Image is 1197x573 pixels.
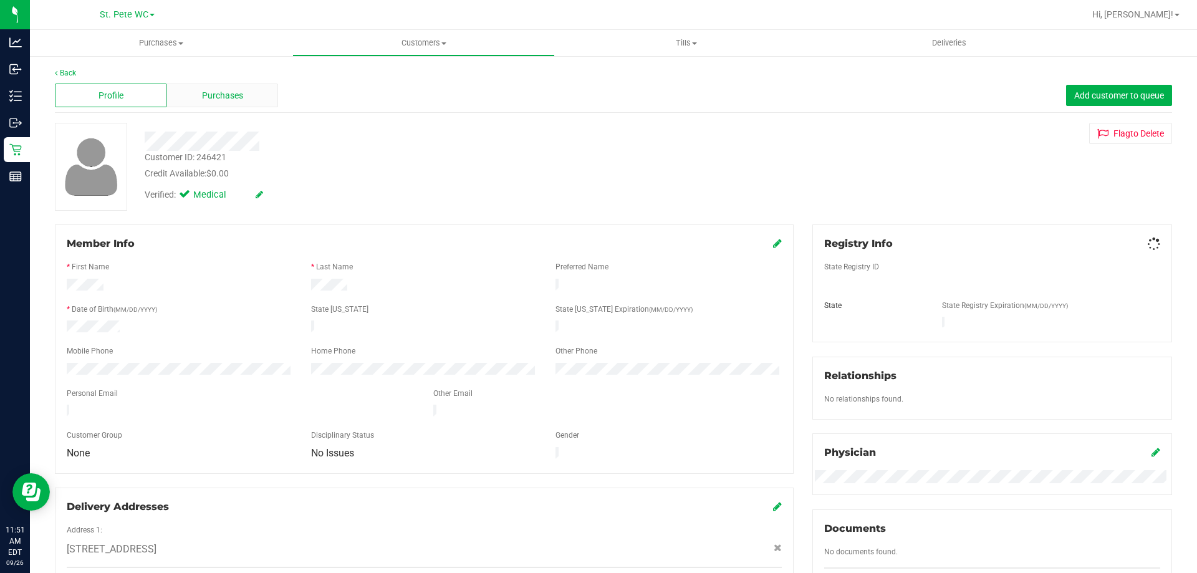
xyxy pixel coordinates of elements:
span: Hi, [PERSON_NAME]! [1092,9,1173,19]
span: Medical [193,188,243,202]
label: No relationships found. [824,393,903,405]
inline-svg: Inventory [9,90,22,102]
inline-svg: Outbound [9,117,22,129]
inline-svg: Analytics [9,36,22,49]
inline-svg: Reports [9,170,22,183]
label: Customer Group [67,430,122,441]
inline-svg: Inbound [9,63,22,75]
span: Purchases [202,89,243,102]
span: Customers [293,37,554,49]
span: Profile [99,89,123,102]
span: $0.00 [206,168,229,178]
span: Tills [555,37,817,49]
label: Disciplinary Status [311,430,374,441]
span: Registry Info [824,238,893,249]
label: State [US_STATE] [311,304,368,315]
label: Other Phone [555,345,597,357]
button: Add customer to queue [1066,85,1172,106]
a: Back [55,69,76,77]
div: Customer ID: 246421 [145,151,226,164]
img: user-icon.png [59,135,124,199]
p: 11:51 AM EDT [6,524,24,558]
span: Physician [824,446,876,458]
a: Tills [555,30,817,56]
span: Add customer to queue [1074,90,1164,100]
span: None [67,447,90,459]
span: (MM/DD/YYYY) [113,306,157,313]
span: Purchases [30,37,292,49]
label: Date of Birth [72,304,157,315]
a: Customers [292,30,555,56]
span: St. Pete WC [100,9,148,20]
p: 09/26 [6,558,24,567]
label: Address 1: [67,524,102,536]
span: Deliveries [915,37,983,49]
a: Deliveries [818,30,1080,56]
span: Relationships [824,370,897,382]
div: State [815,300,933,311]
label: Personal Email [67,388,118,399]
button: Flagto Delete [1089,123,1172,144]
label: Other Email [433,388,473,399]
span: (MM/DD/YYYY) [1024,302,1068,309]
label: State Registry Expiration [942,300,1068,311]
span: No Issues [311,447,354,459]
label: Last Name [316,261,353,272]
inline-svg: Retail [9,143,22,156]
label: State Registry ID [824,261,879,272]
label: Gender [555,430,579,441]
span: (MM/DD/YYYY) [649,306,693,313]
label: First Name [72,261,109,272]
a: Purchases [30,30,292,56]
span: Documents [824,522,886,534]
label: Preferred Name [555,261,608,272]
label: Home Phone [311,345,355,357]
div: Verified: [145,188,263,202]
span: [STREET_ADDRESS] [67,542,156,557]
div: Credit Available: [145,167,694,180]
label: State [US_STATE] Expiration [555,304,693,315]
iframe: Resource center [12,473,50,511]
span: No documents found. [824,547,898,556]
span: Delivery Addresses [67,501,169,513]
span: Member Info [67,238,135,249]
label: Mobile Phone [67,345,113,357]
